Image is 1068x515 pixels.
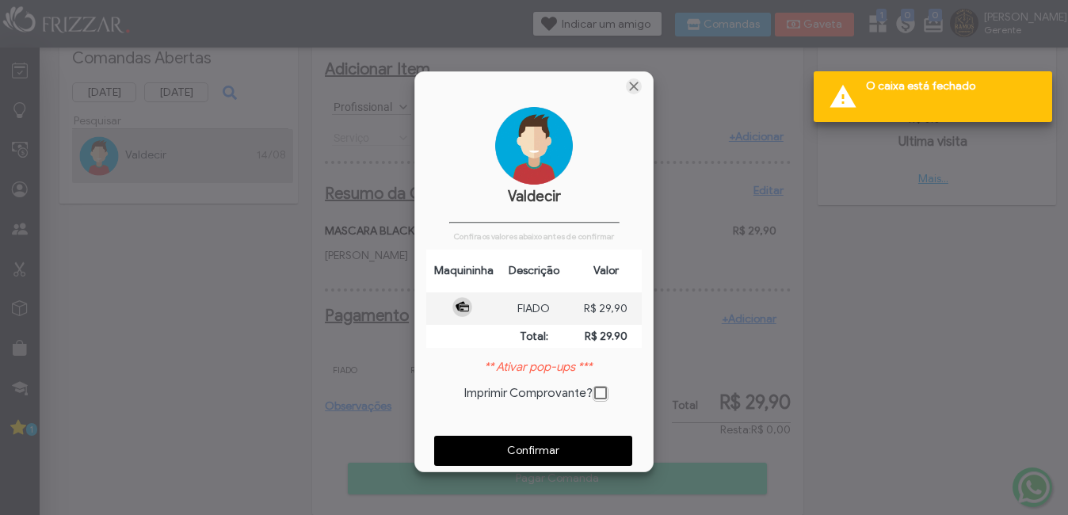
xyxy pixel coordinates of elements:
div: Imprimir Comprovante? [434,360,642,402]
a: Fechar [626,78,642,94]
td: R$ 29.90 [570,325,642,348]
td: R$ 29,90 [570,292,642,325]
th: Maquininha [426,250,498,292]
th: Valor [570,250,642,292]
span: Valor [593,264,619,277]
td: Total: [498,325,570,348]
img: Maquininha [452,297,472,317]
td: FIADO [498,292,570,325]
button: Confirmar [434,436,632,466]
th: Descrição [498,250,570,292]
span: Descrição [509,264,559,277]
span: Maquininha [434,264,494,277]
p: Valdecir [450,188,619,205]
span: O caixa está fechado [866,79,1040,98]
span: Confirmar [445,439,621,463]
p: Confira os valores abaixo antes de confirmar [426,231,642,242]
